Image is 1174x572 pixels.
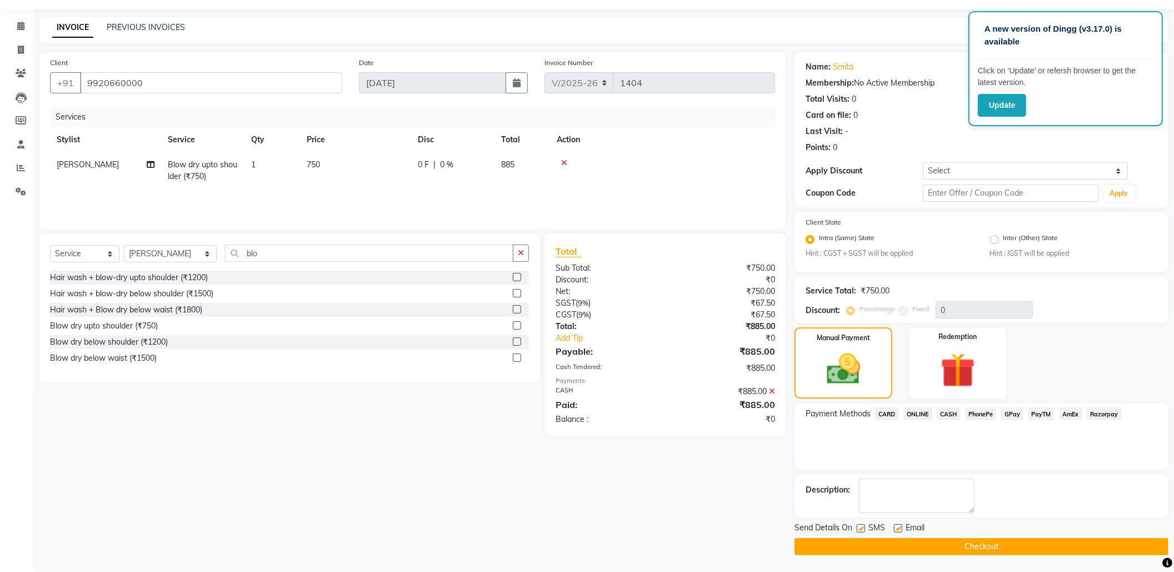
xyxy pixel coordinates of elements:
[50,352,157,364] div: Blow dry below waist (₹1500)
[168,160,237,181] span: Blow dry upto shoulder (₹750)
[666,297,784,309] div: ₹67.50
[806,408,871,420] span: Payment Methods
[494,127,550,152] th: Total
[806,165,923,177] div: Apply Discount
[547,345,666,358] div: Payable:
[547,414,666,425] div: Balance :
[806,77,1157,89] div: No Active Membership
[806,61,831,73] div: Name:
[685,332,783,344] div: ₹0
[440,159,453,171] span: 0 %
[547,286,666,297] div: Net:
[806,110,851,121] div: Card on file:
[937,407,961,420] span: CASH
[547,297,666,309] div: ( )
[51,107,783,127] div: Services
[938,332,977,342] label: Redemption
[816,350,871,389] img: _cash.svg
[666,398,784,411] div: ₹885.00
[161,127,244,152] th: Service
[806,142,831,153] div: Points:
[978,94,1026,117] button: Update
[50,127,161,152] th: Stylist
[501,160,514,170] span: 885
[990,248,1157,258] small: Hint : IGST will be applied
[1028,407,1055,420] span: PayTM
[806,217,841,227] label: Client State
[50,58,68,68] label: Client
[806,248,973,258] small: Hint : CGST + SGST will be applied
[903,407,932,420] span: ONLINE
[433,159,436,171] span: |
[666,345,784,358] div: ₹885.00
[978,65,1153,88] p: Click on ‘Update’ or refersh browser to get the latest version.
[666,274,784,286] div: ₹0
[1087,407,1122,420] span: Razorpay
[868,522,885,536] span: SMS
[547,321,666,332] div: Total:
[853,110,858,121] div: 0
[845,126,848,137] div: -
[556,310,576,320] span: CGST
[666,386,784,397] div: ₹885.00
[666,286,784,297] div: ₹750.00
[666,321,784,332] div: ₹885.00
[819,233,875,246] label: Intra (Same) State
[244,127,300,152] th: Qty
[795,538,1168,555] button: Checkout
[906,522,925,536] span: Email
[985,23,1147,48] p: A new version of Dingg (v3.17.0) is available
[930,349,986,392] img: _gift.svg
[833,142,837,153] div: 0
[556,376,775,386] div: Payments
[806,126,843,137] div: Last Visit:
[80,72,342,93] input: Search by Name/Mobile/Email/Code
[875,407,899,420] span: CARD
[359,58,374,68] label: Date
[860,304,895,314] label: Percentage
[666,362,784,374] div: ₹885.00
[107,22,185,32] a: PREVIOUS INVOICES
[547,309,666,321] div: ( )
[418,159,429,171] span: 0 F
[547,274,666,286] div: Discount:
[50,72,81,93] button: +91
[666,262,784,274] div: ₹750.00
[912,304,929,314] label: Fixed
[1001,407,1023,420] span: GPay
[225,245,513,262] input: Search or Scan
[806,305,840,316] div: Discount:
[806,93,850,105] div: Total Visits:
[50,304,202,316] div: Hair wash + Blow dry below waist (₹1800)
[666,309,784,321] div: ₹67.50
[544,58,593,68] label: Invoice Number
[547,398,666,411] div: Paid:
[806,187,923,199] div: Coupon Code
[556,298,576,308] span: SGST
[795,522,852,536] span: Send Details On
[411,127,494,152] th: Disc
[547,262,666,274] div: Sub Total:
[861,285,890,297] div: ₹750.00
[806,484,850,496] div: Description:
[50,320,158,332] div: Blow dry upto shoulder (₹750)
[806,285,856,297] div: Service Total:
[550,127,775,152] th: Action
[923,185,1098,202] input: Enter Offer / Coupon Code
[547,386,666,397] div: CASH
[1003,233,1058,246] label: Inter (Other) State
[1103,185,1135,202] button: Apply
[50,336,168,348] div: Blow dry below shoulder (₹1200)
[833,61,853,73] a: Smita
[307,160,320,170] span: 750
[52,18,93,38] a: INVOICE
[666,414,784,425] div: ₹0
[50,272,208,283] div: Hair wash + blow-dry upto shoulder (₹1200)
[547,362,666,374] div: Cash Tendered:
[806,77,854,89] div: Membership:
[57,160,119,170] span: [PERSON_NAME]
[965,407,997,420] span: PhonePe
[1059,407,1082,420] span: AmEx
[50,288,213,300] div: Hair wash + blow-dry below shoulder (₹1500)
[817,333,870,343] label: Manual Payment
